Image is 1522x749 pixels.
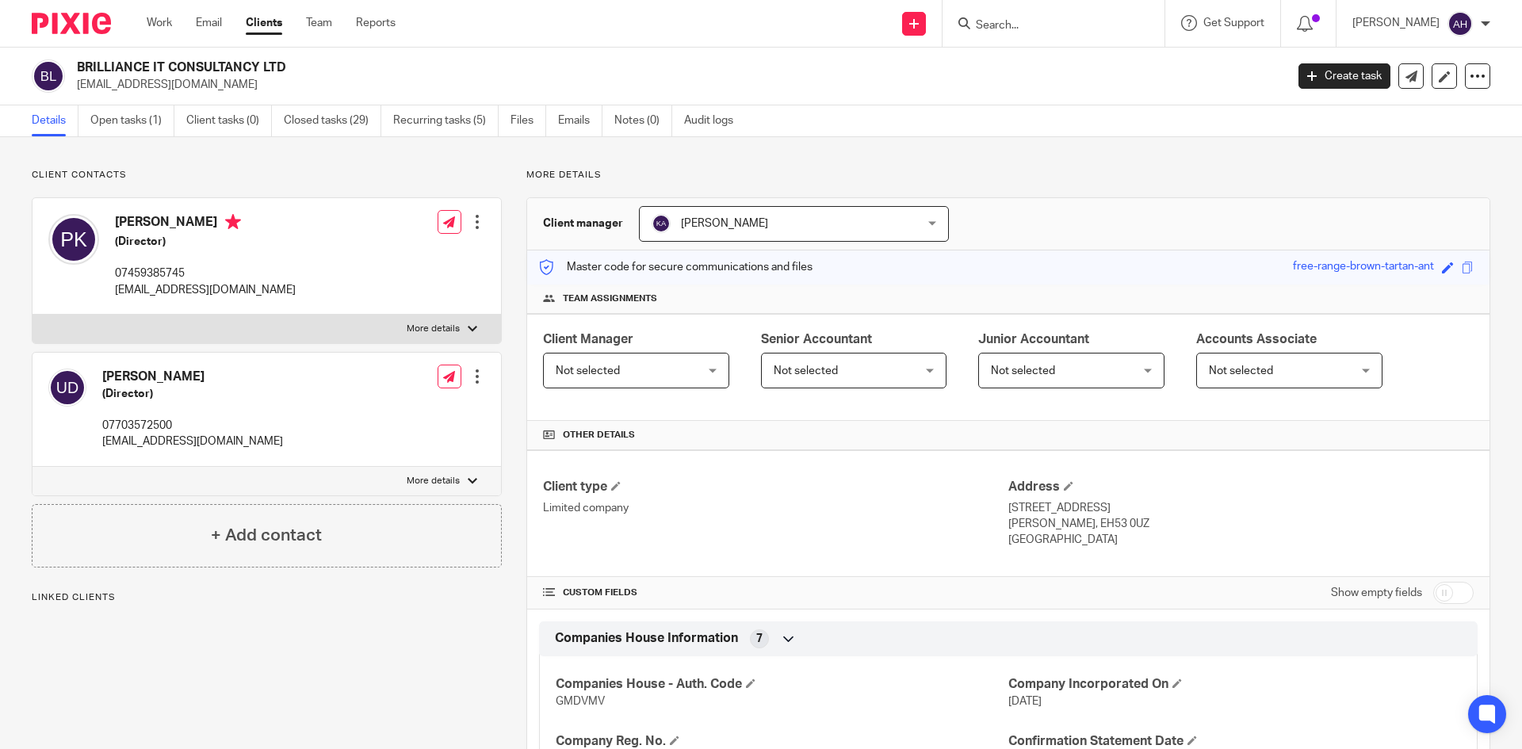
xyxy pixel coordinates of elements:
[102,386,283,402] h5: (Director)
[556,676,1008,693] h4: Companies House - Auth. Code
[539,259,813,275] p: Master code for secure communications and files
[1447,11,1473,36] img: svg%3E
[756,631,763,647] span: 7
[147,15,172,31] a: Work
[225,214,241,230] i: Primary
[1209,365,1273,376] span: Not selected
[284,105,381,136] a: Closed tasks (29)
[614,105,672,136] a: Notes (0)
[393,105,499,136] a: Recurring tasks (5)
[652,214,671,233] img: svg%3E
[978,333,1089,346] span: Junior Accountant
[1293,258,1434,277] div: free-range-brown-tartan-ant
[1196,333,1317,346] span: Accounts Associate
[543,479,1008,495] h4: Client type
[681,218,768,229] span: [PERSON_NAME]
[48,214,99,265] img: svg%3E
[543,216,623,231] h3: Client manager
[102,418,283,434] p: 07703572500
[32,169,502,182] p: Client contacts
[563,292,657,305] span: Team assignments
[543,500,1008,516] p: Limited company
[543,587,1008,599] h4: CUSTOM FIELDS
[1008,500,1474,516] p: [STREET_ADDRESS]
[774,365,838,376] span: Not selected
[102,434,283,449] p: [EMAIL_ADDRESS][DOMAIN_NAME]
[32,13,111,34] img: Pixie
[77,59,1035,76] h2: BRILLIANCE IT CONSULTANCY LTD
[761,333,872,346] span: Senior Accountant
[974,19,1117,33] input: Search
[246,15,282,31] a: Clients
[115,214,296,234] h4: [PERSON_NAME]
[558,105,602,136] a: Emails
[115,266,296,281] p: 07459385745
[186,105,272,136] a: Client tasks (0)
[407,323,460,335] p: More details
[196,15,222,31] a: Email
[563,429,635,441] span: Other details
[556,696,605,707] span: GMDVMV
[32,591,502,604] p: Linked clients
[115,282,296,298] p: [EMAIL_ADDRESS][DOMAIN_NAME]
[77,77,1275,93] p: [EMAIL_ADDRESS][DOMAIN_NAME]
[555,630,738,647] span: Companies House Information
[356,15,396,31] a: Reports
[1352,15,1440,31] p: [PERSON_NAME]
[684,105,745,136] a: Audit logs
[991,365,1055,376] span: Not selected
[1008,676,1461,693] h4: Company Incorporated On
[115,234,296,250] h5: (Director)
[556,365,620,376] span: Not selected
[511,105,546,136] a: Files
[32,105,78,136] a: Details
[543,333,633,346] span: Client Manager
[90,105,174,136] a: Open tasks (1)
[32,59,65,93] img: svg%3E
[1203,17,1264,29] span: Get Support
[526,169,1490,182] p: More details
[102,369,283,385] h4: [PERSON_NAME]
[1008,479,1474,495] h4: Address
[1331,585,1422,601] label: Show empty fields
[211,523,322,548] h4: + Add contact
[1298,63,1390,89] a: Create task
[407,475,460,487] p: More details
[1008,696,1042,707] span: [DATE]
[1008,532,1474,548] p: [GEOGRAPHIC_DATA]
[48,369,86,407] img: svg%3E
[1008,516,1474,532] p: [PERSON_NAME], EH53 0UZ
[306,15,332,31] a: Team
